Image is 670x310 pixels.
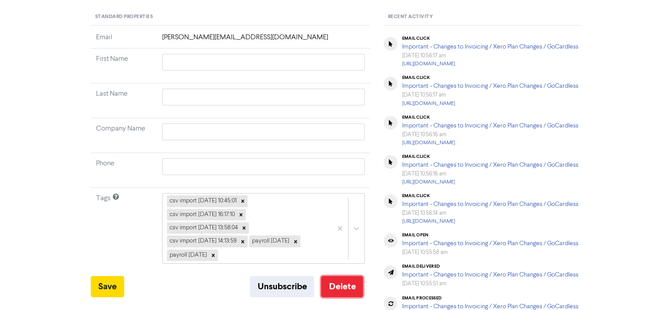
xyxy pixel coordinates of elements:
a: Important - Changes to Invoicing / Xero Plan Changes / GoCardless [402,83,578,89]
a: Important - Changes to Invoicing / Xero Plan Changes / GoCardless [402,240,578,247]
a: [URL][DOMAIN_NAME] [402,179,455,185]
div: email open [402,232,578,238]
a: [URL][DOMAIN_NAME] [402,61,455,67]
div: email processed [402,295,578,301]
a: Important - Changes to Invoicing / Xero Plan Changes / GoCardless [402,162,578,168]
div: Standard Properties [91,9,370,26]
div: payroll [DATE] [167,250,208,261]
button: Unsubscribe [250,276,314,297]
a: Important - Changes to Invoicing / Xero Plan Changes / GoCardless [402,44,578,50]
div: [DATE] 10:56:16 am [402,131,578,139]
div: email click [402,36,578,41]
div: email click [402,154,578,159]
a: Important - Changes to Invoicing / Xero Plan Changes / GoCardless [402,303,578,310]
div: [DATE] 10:55:51 am [402,280,578,288]
td: [PERSON_NAME][EMAIL_ADDRESS][DOMAIN_NAME] [157,32,370,49]
td: Last Name [91,83,157,118]
div: [DATE] 10:56:17 am [402,52,578,60]
div: csv import [DATE] 16:17:10 [167,209,236,220]
a: Important - Changes to Invoicing / Xero Plan Changes / GoCardless [402,272,578,278]
iframe: Chat Widget [626,268,670,310]
div: email delivered [402,264,578,269]
td: First Name [91,49,157,83]
div: Recent Activity [383,9,579,26]
a: [URL][DOMAIN_NAME] [402,140,455,146]
button: Delete [321,276,363,297]
td: Tags [91,188,157,276]
div: payroll [DATE] [249,235,291,247]
a: [URL][DOMAIN_NAME] [402,101,455,106]
a: Important - Changes to Invoicing / Xero Plan Changes / GoCardless [402,201,578,207]
td: Phone [91,153,157,188]
div: csv import [DATE] 13:58:04 [167,222,239,234]
div: email click [402,75,578,80]
a: [URL][DOMAIN_NAME] [402,219,455,224]
td: Email [91,32,157,49]
a: Important - Changes to Invoicing / Xero Plan Changes / GoCardless [402,123,578,129]
div: email click [402,193,578,198]
div: [DATE] 10:56:14 am [402,209,578,217]
div: csv import [DATE] 10:45:01 [167,195,238,207]
button: Save [91,276,124,297]
td: Company Name [91,118,157,153]
div: [DATE] 10:56:16 am [402,170,578,178]
div: [DATE] 10:56:17 am [402,91,578,99]
div: email click [402,115,578,120]
div: [DATE] 10:55:58 am [402,248,578,257]
div: csv import [DATE] 14:13:59 [167,235,238,247]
